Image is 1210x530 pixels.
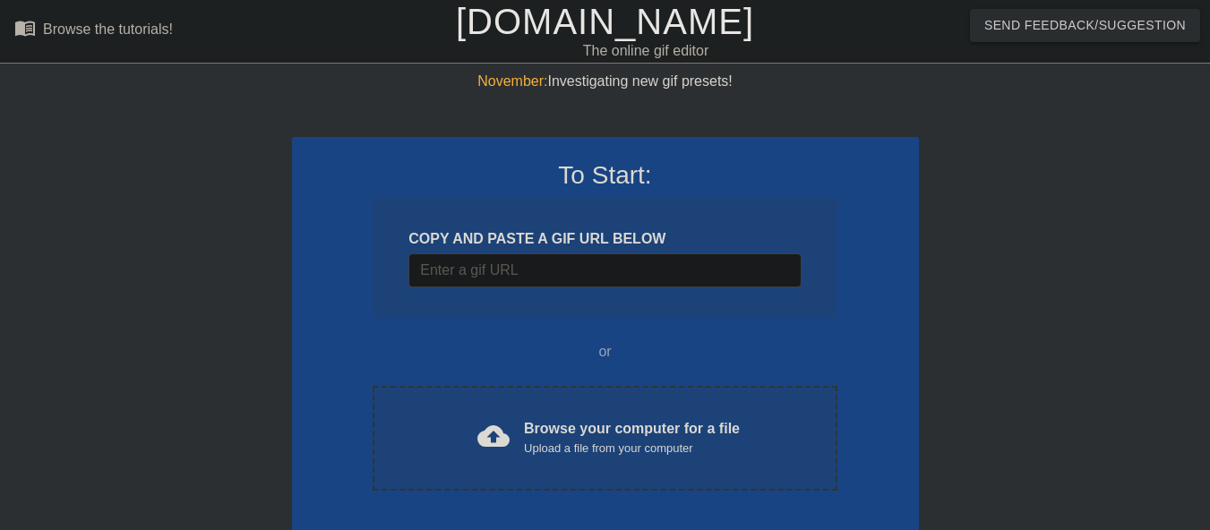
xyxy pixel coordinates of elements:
[456,2,754,41] a: [DOMAIN_NAME]
[339,341,872,363] div: or
[477,73,547,89] span: November:
[408,253,801,287] input: Username
[984,14,1186,37] span: Send Feedback/Suggestion
[14,17,36,38] span: menu_book
[315,160,896,191] h3: To Start:
[412,40,879,62] div: The online gif editor
[292,71,919,92] div: Investigating new gif presets!
[14,17,173,45] a: Browse the tutorials!
[970,9,1200,42] button: Send Feedback/Suggestion
[477,420,510,452] span: cloud_upload
[408,228,801,250] div: COPY AND PASTE A GIF URL BELOW
[43,21,173,37] div: Browse the tutorials!
[524,440,740,457] div: Upload a file from your computer
[524,418,740,457] div: Browse your computer for a file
